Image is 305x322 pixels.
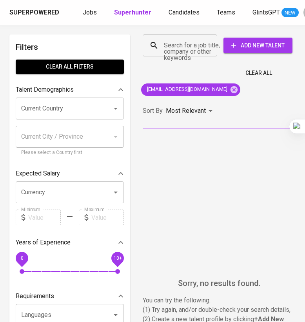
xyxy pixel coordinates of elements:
[143,106,163,116] p: Sort By
[114,8,153,18] a: Superhunter
[16,166,124,181] div: Expected Salary
[83,9,97,16] span: Jobs
[16,41,124,53] h6: Filters
[110,187,121,198] button: Open
[169,9,200,16] span: Candidates
[166,106,206,116] p: Most Relevant
[217,8,237,18] a: Teams
[169,8,201,18] a: Candidates
[252,8,299,18] a: GlintsGPT NEW
[166,104,215,118] div: Most Relevant
[21,149,118,157] p: Please select a Country first
[28,210,61,225] input: Value
[91,210,124,225] input: Value
[110,309,121,320] button: Open
[245,68,272,78] span: Clear All
[9,8,61,17] a: Superpowered
[114,9,151,16] b: Superhunter
[230,41,286,51] span: Add New Talent
[141,83,240,96] div: [EMAIL_ADDRESS][DOMAIN_NAME]
[16,238,71,247] p: Years of Experience
[9,8,59,17] div: Superpowered
[252,9,280,16] span: GlintsGPT
[281,9,299,17] span: NEW
[217,9,235,16] span: Teams
[242,66,275,80] button: Clear All
[113,255,122,261] span: 10+
[83,8,98,18] a: Jobs
[20,255,23,261] span: 0
[16,85,74,94] p: Talent Demographics
[16,82,124,98] div: Talent Demographics
[22,62,118,72] span: Clear All filters
[16,288,124,304] div: Requirements
[16,291,54,301] p: Requirements
[143,277,296,289] h6: Sorry, no results found.
[16,60,124,74] button: Clear All filters
[160,151,278,269] img: yH5BAEAAAAALAAAAAABAAEAAAIBRAA7
[16,235,124,250] div: Years of Experience
[110,103,121,114] button: Open
[143,305,296,315] p: (1) Try again, and/or double-check your search details,
[141,86,232,93] span: [EMAIL_ADDRESS][DOMAIN_NAME]
[143,296,296,305] p: You can try the following :
[223,38,292,53] button: Add New Talent
[16,169,60,178] p: Expected Salary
